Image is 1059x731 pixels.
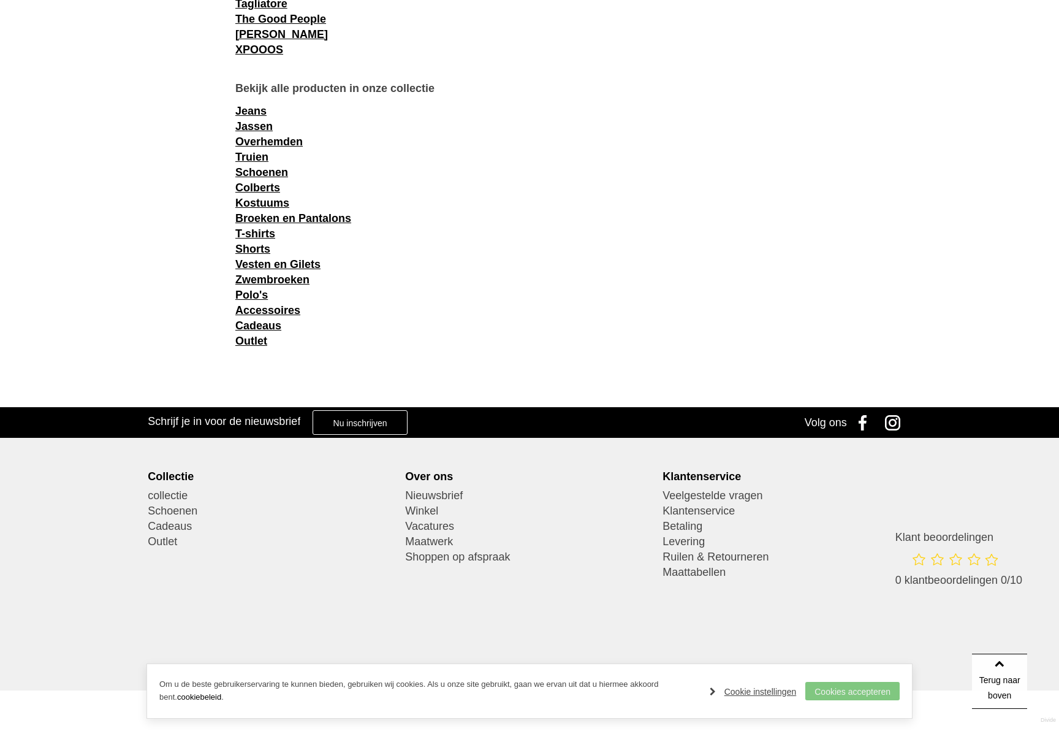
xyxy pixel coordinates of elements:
p: Om u de beste gebruikerservaring te kunnen bieden, gebruiken wij cookies. Als u onze site gebruik... [159,678,697,704]
a: Vesten en Gilets [235,258,321,270]
a: Vacatures [405,519,653,534]
a: Outlet [148,534,396,549]
a: Klant beoordelingen 0 klantbeoordelingen 0/10 [895,530,1022,600]
a: Kostuums [235,197,289,209]
a: Shorts [235,243,270,255]
a: Instagram [881,407,911,438]
a: Cadeaus [235,320,281,332]
a: Polo's [235,289,268,301]
div: Over ons [405,470,653,483]
a: collectie [148,488,396,503]
a: Overhemden [235,136,303,148]
a: Truien [235,151,268,163]
a: Zwembroeken [235,274,309,286]
a: cookiebeleid [177,692,221,702]
a: Betaling [662,519,911,534]
a: Jeans [235,105,267,117]
h3: Klant beoordelingen [895,530,1022,544]
a: Ruilen & Retourneren [662,549,911,565]
a: Shoppen op afspraak [405,549,653,565]
div: Klantenservice [662,470,911,483]
a: Winkel [405,503,653,519]
a: Levering [662,534,911,549]
a: The Good People [235,13,326,25]
a: Broeken en Pantalons [235,212,351,224]
h3: Schrijf je in voor de nieuwsbrief [148,415,300,428]
a: Nieuwsbrief [405,488,653,503]
a: Klantenservice [662,503,911,519]
a: Colberts [235,182,280,194]
div: Volg ons [805,407,847,438]
a: Schoenen [148,503,396,519]
a: Accessoires [235,304,300,316]
a: [PERSON_NAME] [235,28,328,40]
a: Terug naar boven [972,654,1027,709]
div: Collectie [148,470,396,483]
span: 0 klantbeoordelingen 0/10 [895,574,1022,586]
a: Schoenen [235,166,288,178]
a: T-shirts [235,228,275,240]
a: Nu inschrijven [313,410,407,435]
a: Outlet [235,335,267,347]
a: Jassen [235,120,273,132]
b: Bekijk alle producten in onze collectie [235,82,435,94]
a: Veelgestelde vragen [662,488,911,503]
a: Maatwerk [405,534,653,549]
a: Cookie instellingen [710,683,797,701]
a: Cookies accepteren [805,682,900,700]
a: Cadeaus [148,519,396,534]
a: Divide [1041,713,1056,728]
a: Facebook [850,407,881,438]
a: Maattabellen [662,565,911,580]
a: XPOOOS [235,44,283,56]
